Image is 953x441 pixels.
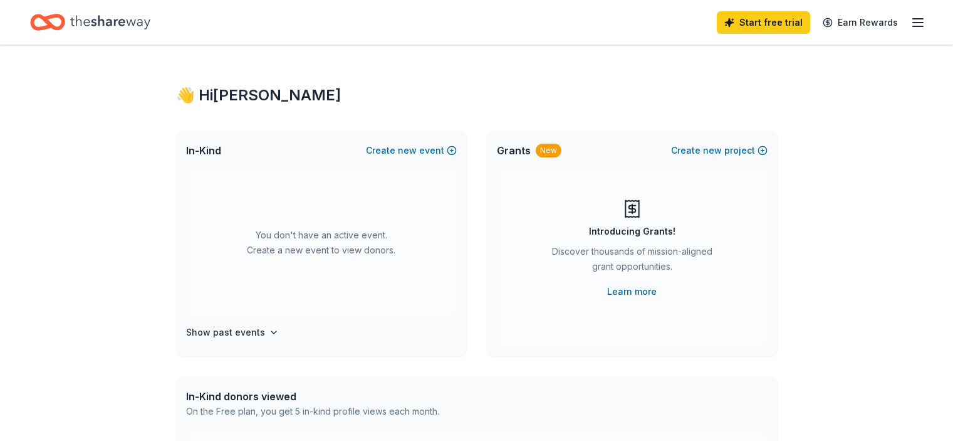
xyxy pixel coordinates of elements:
[547,244,717,279] div: Discover thousands of mission-aligned grant opportunities.
[607,284,657,299] a: Learn more
[366,143,457,158] button: Createnewevent
[186,325,279,340] button: Show past events
[30,8,150,37] a: Home
[536,144,561,157] div: New
[671,143,768,158] button: Createnewproject
[186,404,439,419] div: On the Free plan, you get 5 in-kind profile views each month.
[186,143,221,158] span: In-Kind
[497,143,531,158] span: Grants
[703,143,722,158] span: new
[398,143,417,158] span: new
[186,389,439,404] div: In-Kind donors viewed
[589,224,675,239] div: Introducing Grants!
[717,11,810,34] a: Start free trial
[176,85,778,105] div: 👋 Hi [PERSON_NAME]
[186,325,265,340] h4: Show past events
[815,11,905,34] a: Earn Rewards
[186,171,457,315] div: You don't have an active event. Create a new event to view donors.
